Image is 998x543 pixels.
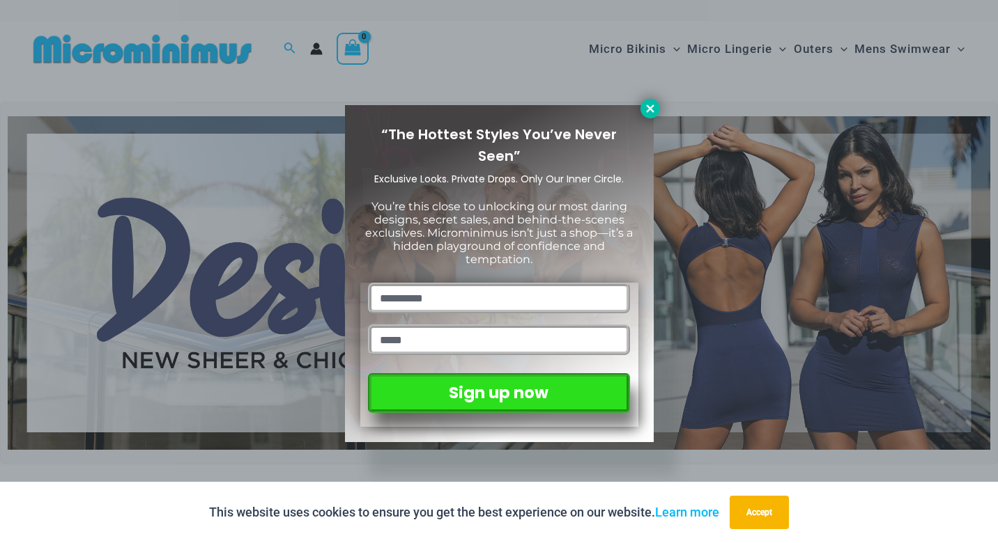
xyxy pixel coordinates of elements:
[655,505,719,519] a: Learn more
[381,125,617,166] span: “The Hottest Styles You’ve Never Seen”
[209,502,719,523] p: This website uses cookies to ensure you get the best experience on our website.
[640,99,660,118] button: Close
[374,172,624,186] span: Exclusive Looks. Private Drops. Only Our Inner Circle.
[730,496,789,529] button: Accept
[368,373,629,413] button: Sign up now
[365,200,633,267] span: You’re this close to unlocking our most daring designs, secret sales, and behind-the-scenes exclu...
